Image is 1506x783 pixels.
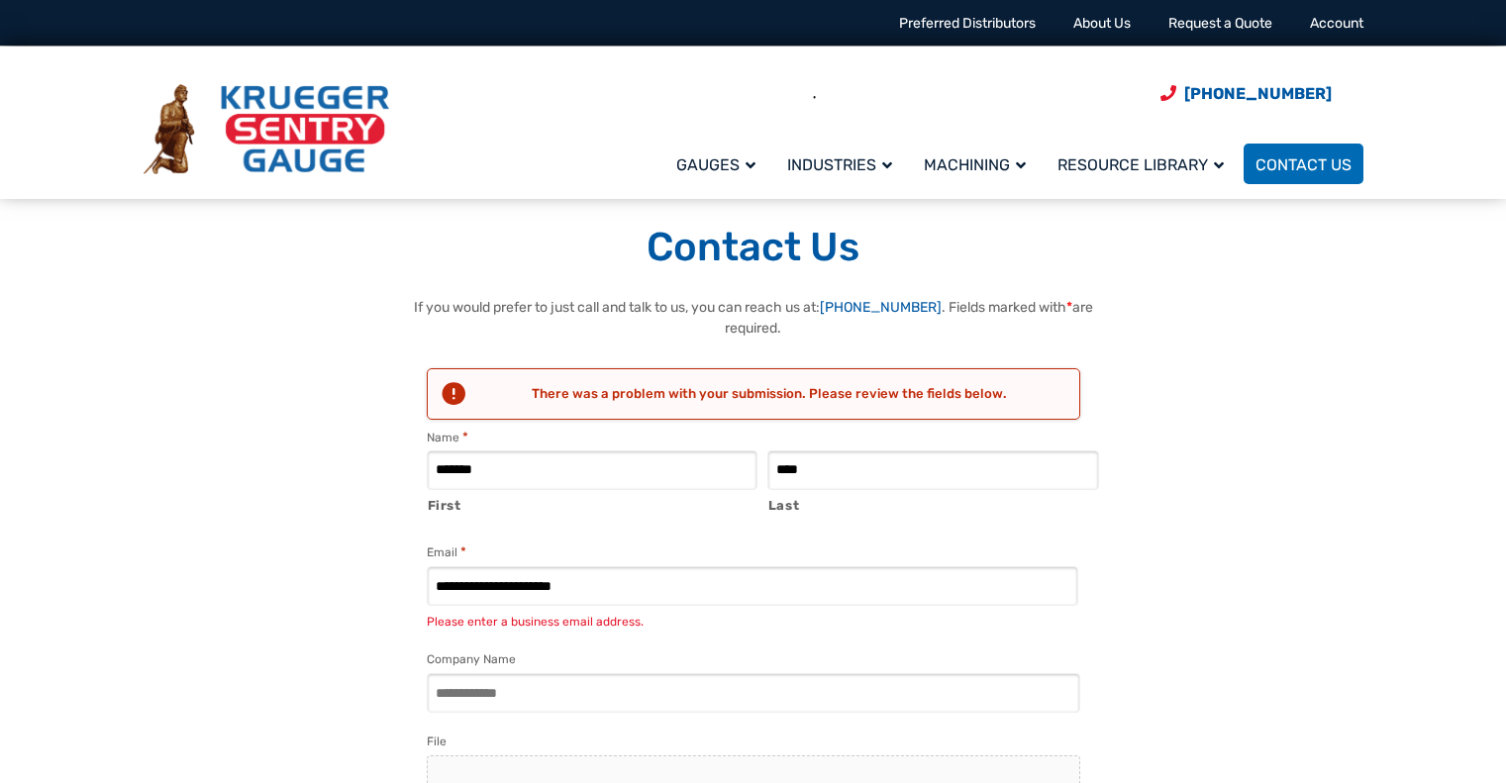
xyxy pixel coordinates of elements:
[664,141,775,187] a: Gauges
[899,15,1036,32] a: Preferred Distributors
[427,613,1078,631] div: Please enter a business email address.
[407,297,1100,339] p: If you would prefer to just call and talk to us, you can reach us at: . Fields marked with are re...
[1160,81,1332,106] a: Phone Number (920) 434-8860
[1184,84,1332,103] span: [PHONE_NUMBER]
[676,155,755,174] span: Gauges
[427,649,516,669] label: Company Name
[912,141,1046,187] a: Machining
[1057,155,1224,174] span: Resource Library
[475,385,1063,403] h2: There was a problem with your submission. Please review the fields below.
[1244,144,1363,184] a: Contact Us
[427,428,468,447] legend: Name
[428,491,758,516] label: First
[1073,15,1131,32] a: About Us
[924,155,1026,174] span: Machining
[144,84,389,175] img: Krueger Sentry Gauge
[1168,15,1272,32] a: Request a Quote
[1046,141,1244,187] a: Resource Library
[427,732,447,751] label: File
[1255,155,1352,174] span: Contact Us
[768,491,1099,516] label: Last
[1310,15,1363,32] a: Account
[775,141,912,187] a: Industries
[144,223,1363,272] h1: Contact Us
[787,155,892,174] span: Industries
[427,542,466,562] label: Email
[820,299,942,316] a: [PHONE_NUMBER]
